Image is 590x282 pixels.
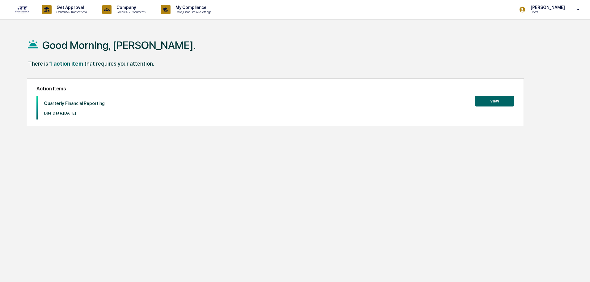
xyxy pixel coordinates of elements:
div: There is [28,60,48,67]
p: Quarterly Financial Reporting [44,101,105,106]
div: 1 action item [49,60,83,67]
p: [PERSON_NAME] [526,5,568,10]
img: logo [15,6,30,14]
p: Data, Deadlines & Settings [171,10,214,14]
p: Policies & Documents [112,10,149,14]
h1: Good Morning, [PERSON_NAME]. [42,39,196,51]
a: View [475,98,514,104]
p: Content & Transactions [52,10,90,14]
p: Get Approval [52,5,90,10]
div: that requires your attention. [84,60,154,67]
p: Company [112,5,149,10]
p: Due Date: [DATE] [44,111,105,115]
p: My Compliance [171,5,214,10]
h2: Action Items [36,86,514,92]
p: Users [526,10,568,14]
button: View [475,96,514,106]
